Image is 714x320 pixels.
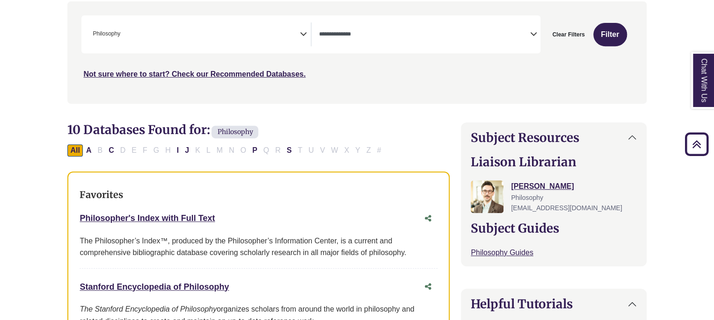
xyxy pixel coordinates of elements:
[67,1,646,103] nav: Search filters
[80,189,437,200] h3: Favorites
[511,204,622,212] span: [EMAIL_ADDRESS][DOMAIN_NAME]
[471,180,503,213] img: Greg Rosauer
[89,29,120,38] li: Philosophy
[593,23,627,46] button: Submit for Search Results
[461,123,646,152] button: Subject Resources
[80,213,215,223] a: Philosopher's Index with Full Text
[249,144,260,156] button: Filter Results P
[67,122,210,137] span: 10 Databases Found for:
[67,146,385,154] div: Alpha-list to filter by first letter of database name
[211,126,258,138] span: Philosophy
[83,70,306,78] a: Not sure where to start? Check our Recommended Databases.
[174,144,182,156] button: Filter Results I
[419,210,437,228] button: Share this database
[471,221,636,235] h2: Subject Guides
[546,23,590,46] button: Clear Filters
[419,278,437,296] button: Share this database
[511,182,574,190] a: [PERSON_NAME]
[284,144,295,156] button: Filter Results S
[80,235,437,259] div: The Philosopher’s Index™, produced by the Philosopher’s Information Center, is a current and comp...
[80,282,229,292] a: Stanford Encyclopedia of Philosophy
[83,144,95,156] button: Filter Results A
[106,144,117,156] button: Filter Results C
[67,144,82,156] button: All
[319,31,530,39] textarea: Search
[182,144,192,156] button: Filter Results J
[93,29,120,38] span: Philosophy
[122,31,126,39] textarea: Search
[511,194,543,201] span: Philosophy
[471,249,533,256] a: Philosophy Guides
[80,305,217,313] i: The Stanford Encyclopedia of Philosophy
[682,138,712,150] a: Back to Top
[461,289,646,319] button: Helpful Tutorials
[471,155,636,169] h2: Liaison Librarian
